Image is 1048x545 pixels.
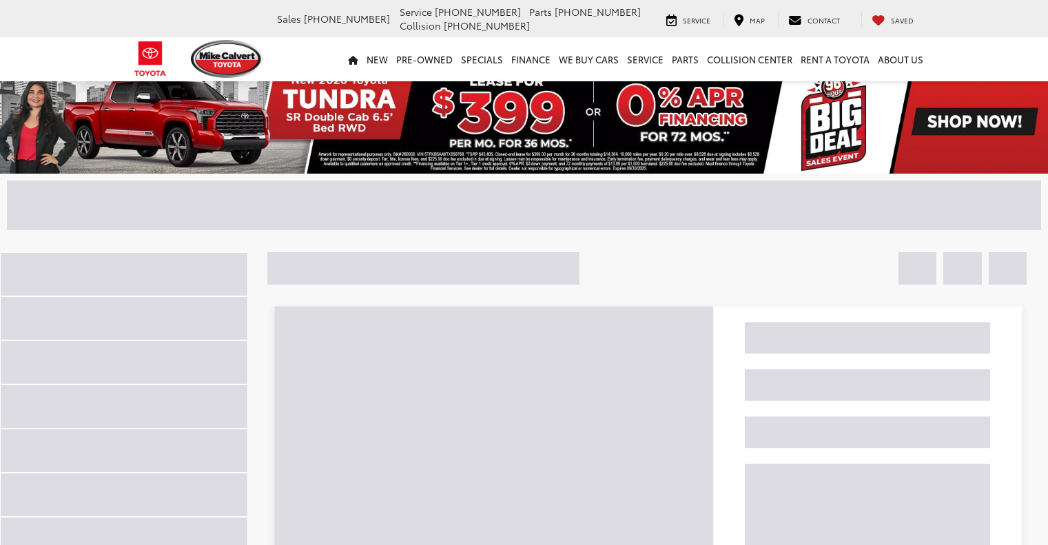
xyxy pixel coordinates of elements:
[444,19,530,32] span: [PHONE_NUMBER]
[797,37,874,81] a: Rent a Toyota
[304,12,390,25] span: [PHONE_NUMBER]
[555,5,641,19] span: [PHONE_NUMBER]
[891,15,914,25] span: Saved
[808,15,840,25] span: Contact
[125,37,176,81] img: Toyota
[555,37,623,81] a: WE BUY CARS
[362,37,392,81] a: New
[656,12,721,26] a: Service
[723,12,775,26] a: Map
[435,5,521,19] span: [PHONE_NUMBER]
[668,37,703,81] a: Parts
[400,19,441,32] span: Collision
[750,15,765,25] span: Map
[277,12,301,25] span: Sales
[703,37,797,81] a: Collision Center
[392,37,457,81] a: Pre-Owned
[529,5,552,19] span: Parts
[457,37,507,81] a: Specials
[400,5,432,19] span: Service
[778,12,850,26] a: Contact
[507,37,555,81] a: Finance
[874,37,927,81] a: About Us
[861,12,924,26] a: My Saved Vehicles
[344,37,362,81] a: Home
[191,40,264,78] img: Mike Calvert Toyota
[683,15,710,25] span: Service
[623,37,668,81] a: Service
